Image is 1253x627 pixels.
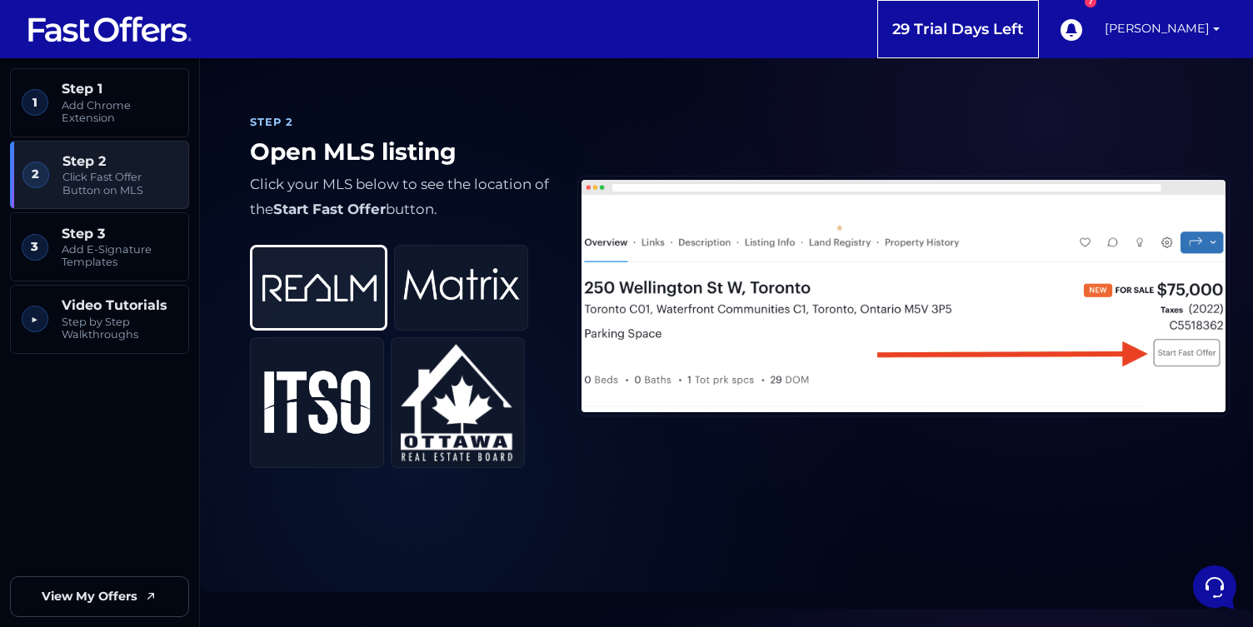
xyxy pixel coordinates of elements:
[37,269,272,286] input: Search for an Article...
[62,171,177,197] span: Click Fast Offer Button on MLS
[22,234,48,261] span: 3
[22,306,48,332] span: ▶︎
[62,153,177,169] span: Step 2
[62,99,177,125] span: Add Chrome Extension
[62,316,177,341] span: Step by Step Walkthroughs
[250,114,551,131] div: Step 2
[1190,562,1240,612] iframe: Customerly Messenger Launcher
[22,89,48,116] span: 1
[261,253,377,321] img: REALM
[273,201,386,217] strong: Start Fast Offer
[207,233,307,246] a: Open Help Center
[250,172,551,221] p: Click your MLS below to see the location of the button.
[269,93,307,107] a: See all
[22,162,49,188] span: 2
[578,177,1229,416] img: Platform Screenshot
[50,497,78,512] p: Home
[143,497,191,512] p: Messages
[42,587,137,606] span: View My Offers
[10,212,189,281] a: 3 Step 3 Add E-Signature Templates
[116,474,218,512] button: Messages
[13,474,116,512] button: Home
[400,344,517,460] img: OREB
[10,141,189,210] a: 2 Step 2 Click Fast Offer Button on MLS
[10,576,189,617] a: View My Offers
[62,297,177,313] span: Video Tutorials
[250,138,551,167] h1: Open MLS listing
[27,167,307,200] button: Start a Conversation
[53,120,87,153] img: dark
[10,68,189,137] a: 1 Step 1 Add Chrome Extension
[878,11,1038,48] a: 29 Trial Days Left
[403,253,520,321] img: Matrix
[27,93,135,107] span: Your Conversations
[10,285,189,354] a: ▶︎ Video Tutorials Step by Step Walkthroughs
[120,177,233,190] span: Start a Conversation
[62,243,177,269] span: Add E-Signature Templates
[13,13,280,67] h2: Hello [PERSON_NAME] 👋
[259,368,376,436] img: ITSO
[27,120,60,153] img: dark
[62,81,177,97] span: Step 1
[27,233,113,246] span: Find an Answer
[62,226,177,241] span: Step 3
[217,474,320,512] button: Help
[258,497,280,512] p: Help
